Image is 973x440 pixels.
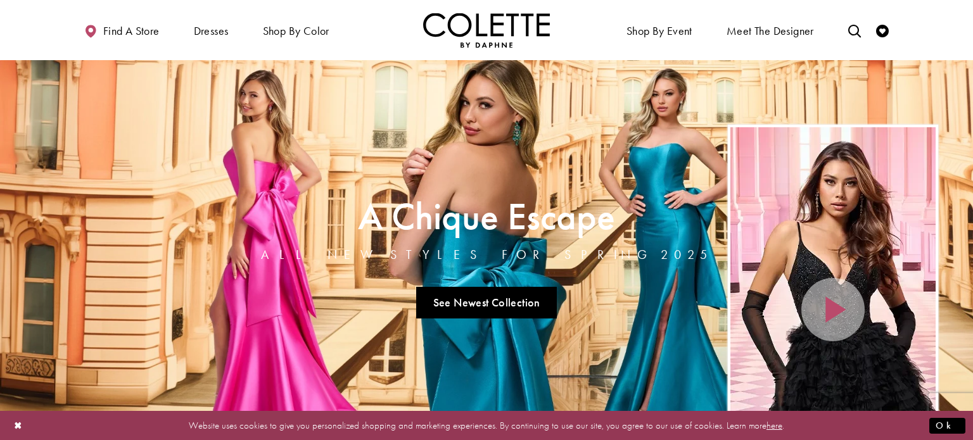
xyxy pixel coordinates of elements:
button: Close Dialog [8,414,29,436]
p: Website uses cookies to give you personalized shopping and marketing experiences. By continuing t... [91,417,882,434]
a: See Newest Collection A Chique Escape All New Styles For Spring 2025 [416,287,557,318]
ul: Slider Links [257,282,716,324]
a: here [766,418,782,431]
button: Submit Dialog [929,417,965,433]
